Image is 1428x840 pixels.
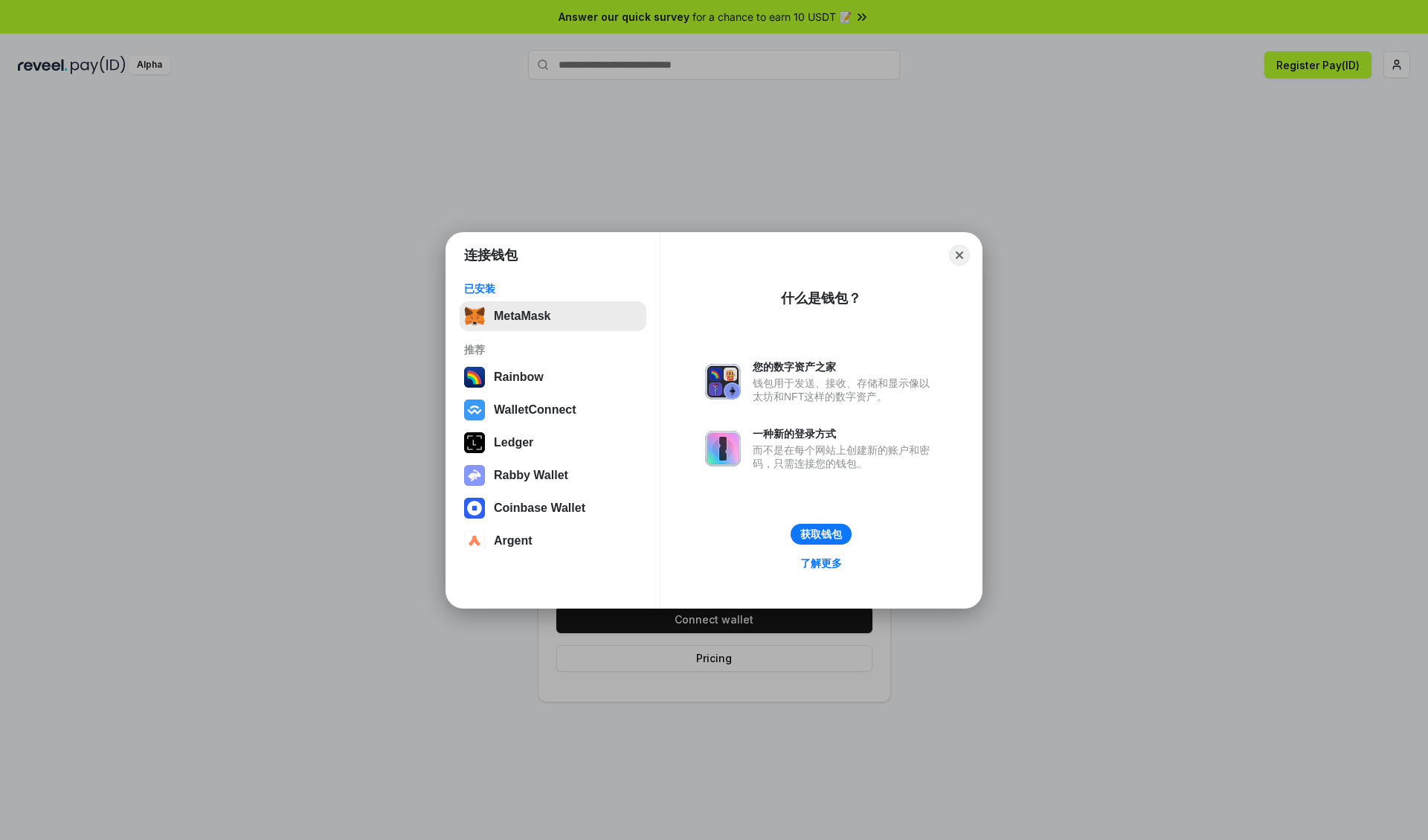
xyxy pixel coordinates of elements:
[494,310,550,323] div: MetaMask
[464,530,485,551] img: svg+xml,%3Csvg%20width%3D%2228%22%20height%3D%2228%22%20viewBox%3D%220%200%2028%2028%22%20fill%3D...
[753,443,937,470] div: 而不是在每个网站上创建新的账户和密码，只需连接您的钱包。
[753,427,937,440] div: 一种新的登录方式
[494,436,533,449] div: Ledger
[494,469,568,482] div: Rabby Wallet
[464,465,485,486] img: svg+xml,%3Csvg%20xmlns%3D%22http%3A%2F%2Fwww.w3.org%2F2000%2Fsvg%22%20fill%3D%22none%22%20viewBox...
[494,501,585,515] div: Coinbase Wallet
[460,301,646,331] button: MetaMask
[791,524,852,545] button: 获取钱包
[800,557,842,570] div: 了解更多
[705,431,741,467] img: svg+xml,%3Csvg%20xmlns%3D%22http%3A%2F%2Fwww.w3.org%2F2000%2Fsvg%22%20fill%3D%22none%22%20viewBox...
[494,371,544,384] div: Rainbow
[460,428,646,458] button: Ledger
[753,376,937,403] div: 钱包用于发送、接收、存储和显示像以太坊和NFT这样的数字资产。
[464,306,485,327] img: svg+xml,%3Csvg%20fill%3D%22none%22%20height%3D%2233%22%20viewBox%3D%220%200%2035%2033%22%20width%...
[464,498,485,519] img: svg+xml,%3Csvg%20width%3D%2228%22%20height%3D%2228%22%20viewBox%3D%220%200%2028%2028%22%20fill%3D...
[494,534,533,548] div: Argent
[791,554,851,573] a: 了解更多
[464,343,642,356] div: 推荐
[800,528,842,541] div: 获取钱包
[781,289,861,307] div: 什么是钱包？
[494,403,576,417] div: WalletConnect
[460,493,646,523] button: Coinbase Wallet
[705,364,741,400] img: svg+xml,%3Csvg%20xmlns%3D%22http%3A%2F%2Fwww.w3.org%2F2000%2Fsvg%22%20fill%3D%22none%22%20viewBox...
[949,245,970,266] button: Close
[460,461,646,490] button: Rabby Wallet
[753,360,937,373] div: 您的数字资产之家
[460,395,646,425] button: WalletConnect
[464,367,485,388] img: svg+xml,%3Csvg%20width%3D%22120%22%20height%3D%22120%22%20viewBox%3D%220%200%20120%20120%22%20fil...
[460,362,646,392] button: Rainbow
[464,432,485,453] img: svg+xml,%3Csvg%20xmlns%3D%22http%3A%2F%2Fwww.w3.org%2F2000%2Fsvg%22%20width%3D%2228%22%20height%3...
[464,282,642,295] div: 已安装
[464,400,485,420] img: svg+xml,%3Csvg%20width%3D%2228%22%20height%3D%2228%22%20viewBox%3D%220%200%2028%2028%22%20fill%3D...
[460,526,646,556] button: Argent
[464,246,518,264] h1: 连接钱包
